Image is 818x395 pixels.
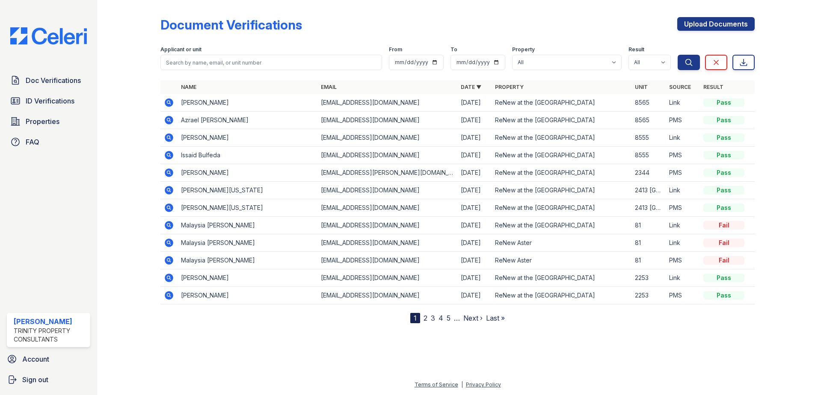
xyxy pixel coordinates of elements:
td: [DATE] [457,182,492,199]
span: Account [22,354,49,364]
td: [DATE] [457,269,492,287]
td: Link [666,182,700,199]
td: [EMAIL_ADDRESS][DOMAIN_NAME] [317,112,457,129]
label: Property [512,46,535,53]
td: 8555 [631,129,666,147]
img: CE_Logo_Blue-a8612792a0a2168367f1c8372b55b34899dd931a85d93a1a3d3e32e68fde9ad4.png [3,27,94,44]
a: Source [669,84,691,90]
td: 2413 [GEOGRAPHIC_DATA] [631,199,666,217]
label: To [450,46,457,53]
a: Next › [463,314,483,322]
td: [DATE] [457,199,492,217]
td: ReNew at the [GEOGRAPHIC_DATA] [492,129,631,147]
td: [EMAIL_ADDRESS][DOMAIN_NAME] [317,182,457,199]
td: 81 [631,252,666,269]
td: 2344 [631,164,666,182]
span: ID Verifications [26,96,74,106]
td: Link [666,269,700,287]
td: 81 [631,217,666,234]
td: ReNew at the [GEOGRAPHIC_DATA] [492,182,631,199]
a: Doc Verifications [7,72,90,89]
div: Pass [703,98,744,107]
td: ReNew at the [GEOGRAPHIC_DATA] [492,164,631,182]
a: 5 [447,314,450,322]
div: Fail [703,256,744,265]
td: PMS [666,252,700,269]
div: Fail [703,221,744,230]
td: 8565 [631,94,666,112]
div: Trinity Property Consultants [14,327,87,344]
a: Last » [486,314,505,322]
td: 2253 [631,287,666,304]
div: Pass [703,186,744,195]
td: Malaysia [PERSON_NAME] [178,234,317,252]
td: [PERSON_NAME] [178,287,317,304]
td: Malaysia [PERSON_NAME] [178,217,317,234]
td: [DATE] [457,147,492,164]
a: Upload Documents [677,17,755,31]
td: PMS [666,112,700,129]
td: Azrael [PERSON_NAME] [178,112,317,129]
a: Properties [7,113,90,130]
div: Pass [703,116,744,124]
td: [DATE] [457,234,492,252]
td: [EMAIL_ADDRESS][DOMAIN_NAME] [317,252,457,269]
td: Malaysia [PERSON_NAME] [178,252,317,269]
td: ReNew at the [GEOGRAPHIC_DATA] [492,112,631,129]
td: [DATE] [457,94,492,112]
td: [DATE] [457,252,492,269]
td: PMS [666,287,700,304]
td: ReNew at the [GEOGRAPHIC_DATA] [492,287,631,304]
td: [PERSON_NAME] [178,269,317,287]
div: [PERSON_NAME] [14,316,87,327]
div: Pass [703,203,744,212]
td: [EMAIL_ADDRESS][DOMAIN_NAME] [317,287,457,304]
a: Email [321,84,337,90]
td: Link [666,217,700,234]
div: Pass [703,133,744,142]
td: [DATE] [457,287,492,304]
a: Terms of Service [415,381,458,388]
td: [DATE] [457,164,492,182]
span: Sign out [22,374,48,385]
a: Name [181,84,196,90]
td: [EMAIL_ADDRESS][DOMAIN_NAME] [317,199,457,217]
div: 1 [410,313,420,323]
td: PMS [666,199,700,217]
span: FAQ [26,137,39,147]
div: Pass [703,151,744,159]
td: PMS [666,147,700,164]
td: [PERSON_NAME] [178,129,317,147]
td: Issaid Bulfeda [178,147,317,164]
label: From [389,46,402,53]
div: Pass [703,291,744,300]
span: Doc Verifications [26,75,81,85]
td: [EMAIL_ADDRESS][DOMAIN_NAME] [317,234,457,252]
span: Properties [26,116,59,127]
td: [DATE] [457,129,492,147]
div: Fail [703,239,744,247]
td: ReNew Aster [492,252,631,269]
td: [DATE] [457,217,492,234]
a: ID Verifications [7,92,90,109]
a: Result [703,84,723,90]
div: Pass [703,274,744,282]
td: ReNew at the [GEOGRAPHIC_DATA] [492,269,631,287]
td: ReNew at the [GEOGRAPHIC_DATA] [492,147,631,164]
td: Link [666,94,700,112]
label: Result [628,46,644,53]
td: 2253 [631,269,666,287]
button: Sign out [3,371,94,388]
td: [EMAIL_ADDRESS][PERSON_NAME][DOMAIN_NAME] [317,164,457,182]
a: Account [3,351,94,368]
td: [EMAIL_ADDRESS][DOMAIN_NAME] [317,129,457,147]
td: [EMAIL_ADDRESS][DOMAIN_NAME] [317,217,457,234]
td: [PERSON_NAME] [178,94,317,112]
a: 3 [431,314,435,322]
td: Link [666,129,700,147]
td: [PERSON_NAME][US_STATE] [178,182,317,199]
td: [EMAIL_ADDRESS][DOMAIN_NAME] [317,147,457,164]
div: Pass [703,168,744,177]
label: Applicant or unit [160,46,202,53]
td: [EMAIL_ADDRESS][DOMAIN_NAME] [317,269,457,287]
